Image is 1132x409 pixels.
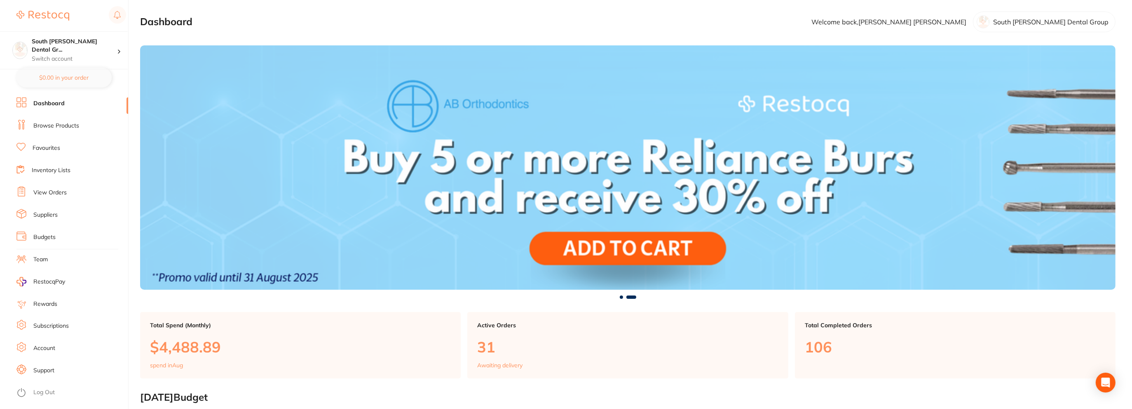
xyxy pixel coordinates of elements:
[33,144,60,152] a: Favourites
[33,255,48,264] a: Team
[33,388,55,397] a: Log Out
[150,322,451,329] p: Total Spend (Monthly)
[477,338,778,355] p: 31
[993,18,1109,26] p: South [PERSON_NAME] Dental Group
[33,211,58,219] a: Suppliers
[33,322,69,330] a: Subscriptions
[33,366,54,375] a: Support
[805,322,1106,329] p: Total Completed Orders
[32,55,117,63] p: Switch account
[150,362,183,369] p: spend in Aug
[33,233,56,241] a: Budgets
[811,18,966,26] p: Welcome back, [PERSON_NAME] [PERSON_NAME]
[33,122,79,130] a: Browse Products
[16,277,65,286] a: RestocqPay
[467,312,788,379] a: Active Orders31Awaiting delivery
[140,45,1116,290] img: Dashboard
[805,338,1106,355] p: 106
[33,300,57,308] a: Rewards
[140,16,192,28] h2: Dashboard
[16,386,126,400] button: Log Out
[477,362,523,369] p: Awaiting delivery
[33,344,55,352] a: Account
[140,312,461,379] a: Total Spend (Monthly)$4,488.89spend inAug
[16,68,112,87] button: $0.00 in your order
[16,277,26,286] img: RestocqPay
[32,166,70,175] a: Inventory Lists
[1096,373,1116,392] div: Open Intercom Messenger
[33,189,67,197] a: View Orders
[13,42,27,57] img: South Burnett Dental Group
[16,6,69,25] a: Restocq Logo
[140,392,1116,403] h2: [DATE] Budget
[477,322,778,329] p: Active Orders
[16,11,69,21] img: Restocq Logo
[33,278,65,286] span: RestocqPay
[795,312,1116,379] a: Total Completed Orders106
[150,338,451,355] p: $4,488.89
[33,99,65,108] a: Dashboard
[32,38,117,54] h4: South Burnett Dental Group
